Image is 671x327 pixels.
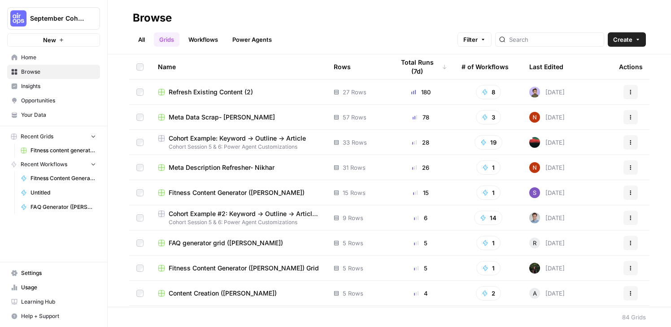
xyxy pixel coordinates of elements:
[457,32,492,47] button: Filter
[529,162,565,173] div: [DATE]
[133,32,150,47] a: All
[394,88,447,97] div: 180
[21,82,96,90] span: Insights
[158,239,319,247] a: FAQ generator grid ([PERSON_NAME])
[30,146,96,155] span: Fitness content generator ([PERSON_NAME])
[529,288,565,299] div: [DATE]
[21,283,96,292] span: Usage
[7,50,100,65] a: Home
[169,188,305,197] span: Fitness Content Generator ([PERSON_NAME])
[343,163,366,172] span: 31 Rows
[7,93,100,108] a: Opportunities
[533,289,537,298] span: A
[476,186,501,200] button: 1
[394,213,447,222] div: 6
[169,88,253,97] span: Refresh Existing Content (2)
[21,269,96,277] span: Settings
[334,54,351,79] div: Rows
[476,110,501,124] button: 3
[463,35,478,44] span: Filter
[154,32,179,47] a: Grids
[7,79,100,93] a: Insights
[529,263,565,274] div: [DATE]
[529,263,540,274] img: k4mb3wfmxkkgbto4d7hszpobafmc
[158,209,319,226] a: Cohort Example #2: Keyword -> Outline -> Article (Hibaaq A)Cohort Session 5 & 6: Power Agent Cust...
[475,135,502,150] button: 19
[476,236,501,250] button: 1
[529,87,540,97] img: ruybxce7esr7yef6hou754u07ter
[613,35,632,44] span: Create
[158,163,319,172] a: Meta Description Refresher- Nikhar
[21,97,96,105] span: Opportunities
[21,68,96,76] span: Browse
[169,289,277,298] span: Content Creation ([PERSON_NAME])
[158,143,319,151] span: Cohort Session 5 & 6: Power Agent Customizations
[394,138,447,147] div: 28
[133,11,172,25] div: Browse
[7,280,100,295] a: Usage
[529,112,565,123] div: [DATE]
[7,309,100,323] button: Help + Support
[394,239,447,247] div: 5
[343,289,363,298] span: 5 Rows
[158,218,319,226] span: Cohort Session 5 & 6: Power Agent Customizations
[529,54,563,79] div: Last Edited
[529,187,540,198] img: pus3catfw3rl0ppkcx5cn88aip2n
[169,113,275,122] span: Meta Data Scrap- [PERSON_NAME]
[169,264,319,273] span: Fitness Content Generator ([PERSON_NAME]) Grid
[7,158,100,171] button: Recent Workflows
[17,171,100,186] a: Fitness Content Generator ([PERSON_NAME])
[169,239,283,247] span: FAQ generator grid ([PERSON_NAME])
[17,186,100,200] a: Untitled
[474,211,502,225] button: 14
[529,187,565,198] div: [DATE]
[21,133,53,141] span: Recent Grids
[394,289,447,298] div: 4
[509,35,600,44] input: Search
[619,54,643,79] div: Actions
[343,213,363,222] span: 9 Rows
[529,212,565,223] div: [DATE]
[529,87,565,97] div: [DATE]
[476,261,501,275] button: 1
[394,54,447,79] div: Total Runs (7d)
[7,266,100,280] a: Settings
[343,113,366,122] span: 57 Rows
[343,188,366,197] span: 15 Rows
[7,295,100,309] a: Learning Hub
[21,312,96,320] span: Help + Support
[21,298,96,306] span: Learning Hub
[7,33,100,47] button: New
[158,134,319,151] a: Cohort Example: Keyword -> Outline -> ArticleCohort Session 5 & 6: Power Agent Customizations
[10,10,26,27] img: September Cohort Logo
[394,163,447,172] div: 26
[476,160,501,175] button: 1
[227,32,277,47] a: Power Agents
[158,264,319,273] a: Fitness Content Generator ([PERSON_NAME]) Grid
[17,200,100,214] a: FAQ Generator ([PERSON_NAME])
[476,286,501,300] button: 2
[462,54,509,79] div: # of Workflows
[169,163,274,172] span: Meta Description Refresher- Nikhar
[21,111,96,119] span: Your Data
[158,54,319,79] div: Name
[7,130,100,143] button: Recent Grids
[30,14,84,23] span: September Cohort
[30,174,96,182] span: Fitness Content Generator ([PERSON_NAME])
[622,313,646,322] div: 84 Grids
[30,189,96,197] span: Untitled
[158,88,319,97] a: Refresh Existing Content (2)
[529,112,540,123] img: 4fp16ll1l9r167b2opck15oawpi4
[169,134,306,143] span: Cohort Example: Keyword -> Outline -> Article
[158,188,319,197] a: Fitness Content Generator ([PERSON_NAME])
[158,113,319,122] a: Meta Data Scrap- [PERSON_NAME]
[476,85,501,99] button: 8
[529,137,540,148] img: wafxwlaqvqnhahbj7w8w4tp7y7xo
[7,65,100,79] a: Browse
[394,113,447,122] div: 78
[343,239,363,247] span: 5 Rows
[394,188,447,197] div: 15
[343,138,367,147] span: 33 Rows
[7,108,100,122] a: Your Data
[608,32,646,47] button: Create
